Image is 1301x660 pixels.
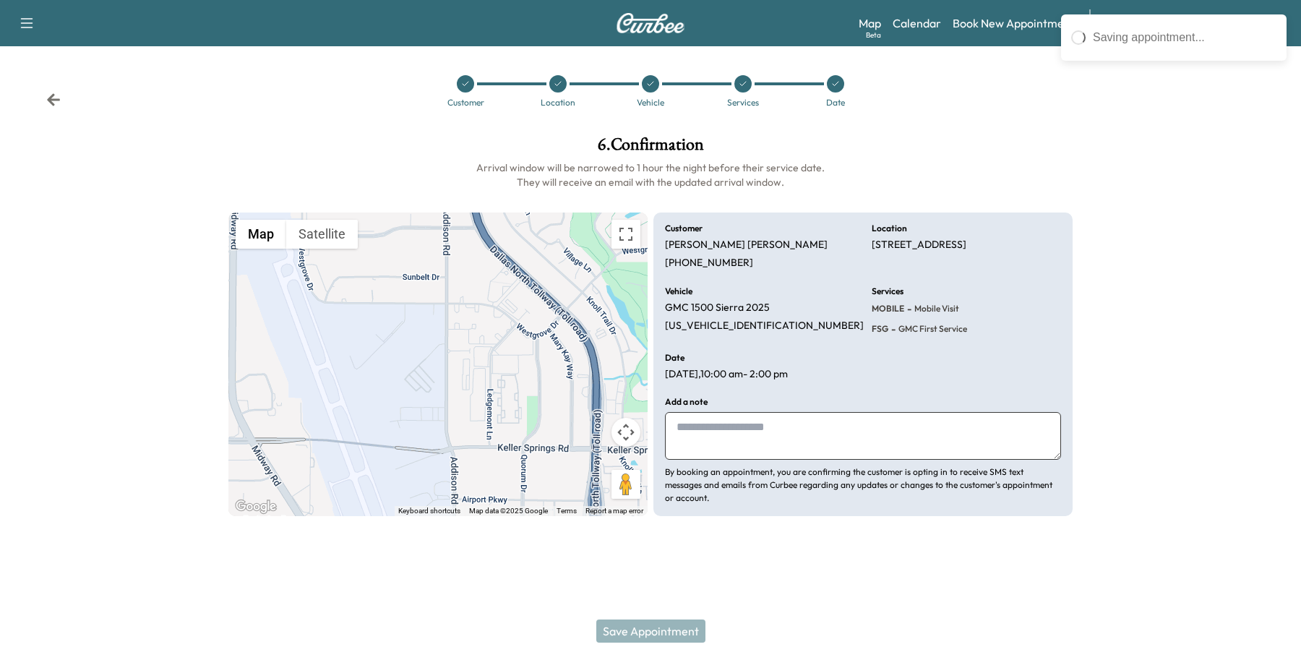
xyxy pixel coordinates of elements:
[859,14,881,32] a: MapBeta
[665,239,828,252] p: [PERSON_NAME] [PERSON_NAME]
[1093,29,1276,46] div: Saving appointment...
[398,506,460,516] button: Keyboard shortcuts
[585,507,643,515] a: Report a map error
[616,13,685,33] img: Curbee Logo
[665,287,692,296] h6: Vehicle
[665,257,753,270] p: [PHONE_NUMBER]
[611,418,640,447] button: Map camera controls
[872,303,904,314] span: MOBILE
[236,220,286,249] button: Show street map
[904,301,911,316] span: -
[872,323,888,335] span: FSG
[228,136,1073,160] h1: 6 . Confirmation
[872,239,966,252] p: [STREET_ADDRESS]
[232,497,280,516] img: Google
[557,507,577,515] a: Terms (opens in new tab)
[286,220,358,249] button: Show satellite imagery
[665,398,708,406] h6: Add a note
[826,98,845,107] div: Date
[665,353,684,362] h6: Date
[469,507,548,515] span: Map data ©2025 Google
[866,30,881,40] div: Beta
[541,98,575,107] div: Location
[611,470,640,499] button: Drag Pegman onto the map to open Street View
[727,98,759,107] div: Services
[665,301,770,314] p: GMC 1500 Sierra 2025
[888,322,896,336] span: -
[953,14,1075,32] a: Book New Appointment
[893,14,941,32] a: Calendar
[896,323,967,335] span: GMC First Service
[228,160,1073,189] h6: Arrival window will be narrowed to 1 hour the night before their service date. They will receive ...
[911,303,959,314] span: Mobile Visit
[872,287,903,296] h6: Services
[665,368,788,381] p: [DATE] , 10:00 am - 2:00 pm
[665,224,703,233] h6: Customer
[872,224,907,233] h6: Location
[46,93,61,107] div: Back
[232,497,280,516] a: Open this area in Google Maps (opens a new window)
[611,220,640,249] button: Toggle fullscreen view
[447,98,484,107] div: Customer
[665,466,1061,505] p: By booking an appointment, you are confirming the customer is opting in to receive SMS text messa...
[665,320,864,333] p: [US_VEHICLE_IDENTIFICATION_NUMBER]
[637,98,664,107] div: Vehicle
